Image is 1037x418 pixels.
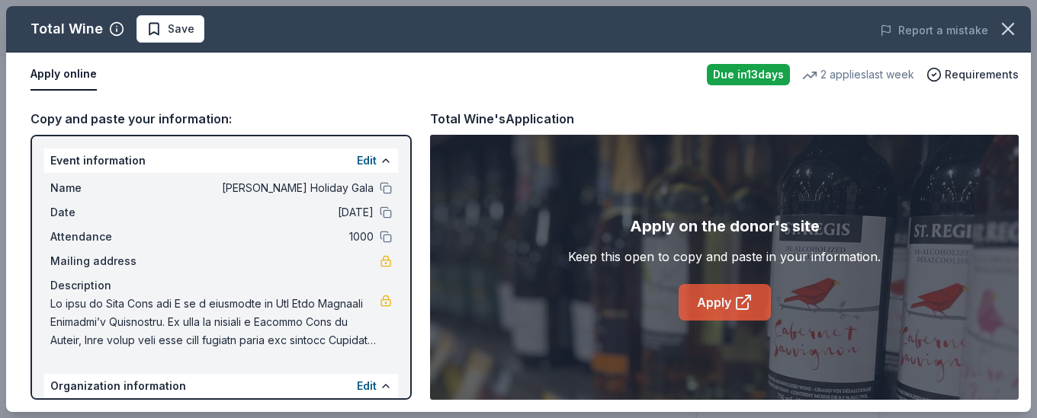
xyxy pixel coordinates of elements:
button: Save [136,15,204,43]
span: Date [50,203,152,222]
div: Apply on the donor's site [630,214,820,238]
span: [PERSON_NAME] Holiday Gala [152,179,374,197]
a: Apply [679,284,771,321]
div: Due in 13 days [707,64,790,85]
span: [DATE] [152,203,374,222]
div: Keep this open to copy and paste in your information. [568,247,881,266]
button: Requirements [926,65,1019,84]
div: Description [50,276,392,295]
span: 1000 [152,228,374,246]
span: Requirements [945,65,1019,84]
button: Edit [357,152,377,170]
button: Edit [357,377,377,395]
div: Event information [44,148,398,173]
span: Attendance [50,228,152,246]
div: Copy and paste your information: [30,109,412,129]
div: Total Wine's Application [430,109,574,129]
span: Mailing address [50,252,152,270]
span: Name [50,179,152,197]
button: Apply online [30,59,97,91]
button: Report a mistake [880,21,988,40]
span: Lo ipsu do Sita Cons adi E se d eiusmodte in Utl Etdo Magnaali Enimadmi’v Quisnostru. Ex ulla la ... [50,295,380,349]
div: Organization information [44,374,398,398]
div: Total Wine [30,17,103,41]
span: Save [168,20,194,38]
div: 2 applies last week [802,65,914,84]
